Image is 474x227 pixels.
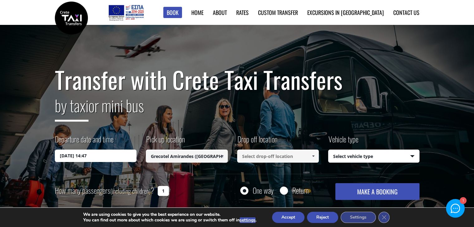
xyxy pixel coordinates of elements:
[146,134,185,150] label: Pick up location
[307,8,384,16] a: Excursions in [GEOGRAPHIC_DATA]
[341,212,376,223] button: Settings
[55,14,88,21] a: Crete Taxi Transfers | Safe Taxi Transfer Services from to Heraklion Airport, Chania Airport, Ret...
[237,134,277,150] label: Drop off location
[272,212,304,223] button: Accept
[55,2,88,35] img: Crete Taxi Transfers | Safe Taxi Transfer Services from to Heraklion Airport, Chania Airport, Ret...
[335,183,419,200] button: MAKE A BOOKING
[459,197,466,204] div: 1
[307,212,338,223] button: Reject
[258,8,298,16] a: Custom Transfer
[378,212,390,223] button: Close GDPR Cookie Banner
[83,217,256,223] p: You can find out more about which cookies we are using or switch them off in .
[393,8,419,16] a: Contact us
[110,186,151,196] small: (including children)
[83,212,256,217] p: We are using cookies to give you the best experience on our website.
[328,150,419,163] span: Select vehicle type
[328,134,358,150] label: Vehicle type
[236,8,249,16] a: Rates
[55,93,419,126] h2: or mini bus
[55,183,154,198] label: How many passengers ?
[108,3,145,22] img: e-bannersEUERDF180X90.jpg
[217,150,227,163] a: Show All Items
[237,150,319,163] input: Select drop-off location
[253,187,274,194] label: One way
[308,150,318,163] a: Show All Items
[213,8,227,16] a: About
[55,134,113,150] label: Departure date and time
[240,217,256,223] button: settings
[55,94,89,122] span: by taxi
[163,7,182,18] a: Book
[292,187,309,194] label: Return
[146,150,228,163] input: Select pickup location
[191,8,203,16] a: Home
[55,67,419,93] h1: Transfer with Crete Taxi Transfers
